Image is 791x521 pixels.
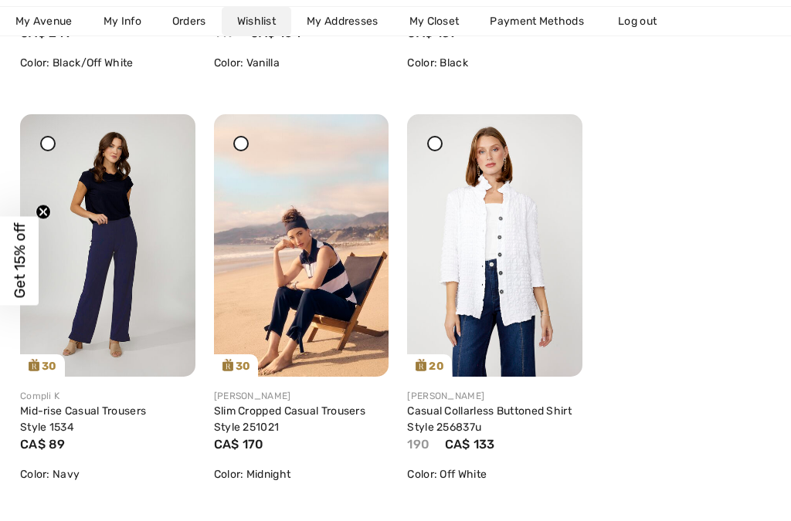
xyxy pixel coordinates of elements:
[407,404,572,434] a: Casual Collarless Buttoned Shirt Style 256837u
[407,466,582,482] div: Color: Off White
[407,55,582,71] div: Color: Black
[214,404,365,434] a: Slim Cropped Casual Trousers Style 251021
[214,389,389,403] div: [PERSON_NAME]
[407,437,429,452] span: 190
[214,437,264,452] span: CA$ 170
[407,389,582,403] div: [PERSON_NAME]
[214,114,389,377] a: 30
[20,404,146,434] a: Mid-rise Casual Trousers Style 1534
[407,114,582,377] img: frank-lyman-tops-off-white_256837a_4_564a_search.jpg
[603,7,687,36] a: Log out
[20,389,195,403] div: Compli K
[214,55,389,71] div: Color: Vanilla
[214,114,389,377] img: frank-lyman-pants-midnight_6281251021a_3_cadf_search.jpg
[15,13,73,29] span: My Avenue
[36,204,51,219] button: Close teaser
[20,437,66,452] span: CA$ 89
[407,114,582,377] a: 20
[88,7,157,36] a: My Info
[214,25,236,40] span: 149
[20,114,195,377] img: compli-k-pants-navy_73291534_1_174f_search.jpg
[20,114,195,377] a: 30
[11,223,29,299] span: Get 15% off
[445,437,495,452] span: CA$ 133
[250,25,301,40] span: CA$ 104
[222,7,291,36] a: Wishlist
[157,7,222,36] a: Orders
[291,7,394,36] a: My Addresses
[214,466,389,482] div: Color: Midnight
[20,55,195,71] div: Color: Black/Off White
[474,7,599,36] a: Payment Methods
[20,466,195,482] div: Color: Navy
[394,7,475,36] a: My Closet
